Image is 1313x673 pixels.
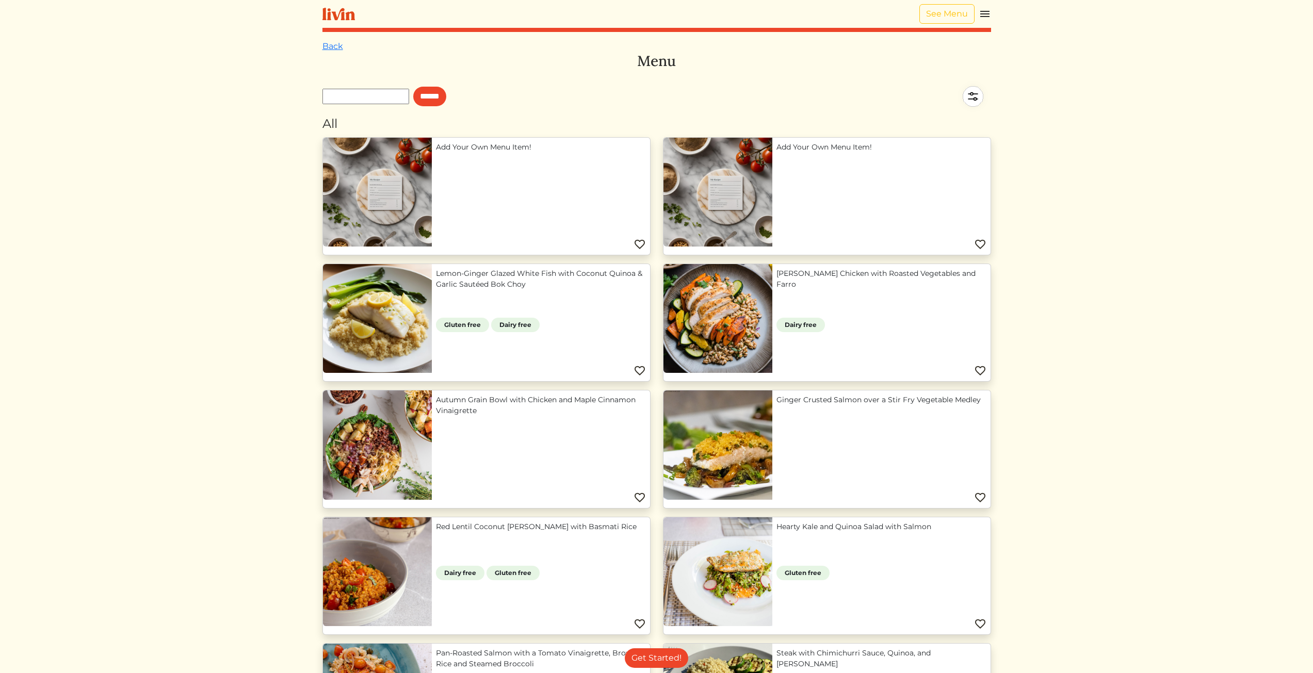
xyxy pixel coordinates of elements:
a: Back [322,41,343,51]
a: Add Your Own Menu Item! [776,142,986,153]
h3: Menu [322,53,991,70]
img: livin-logo-a0d97d1a881af30f6274990eb6222085a2533c92bbd1e4f22c21b4f0d0e3210c.svg [322,8,355,21]
a: Red Lentil Coconut [PERSON_NAME] with Basmati Rice [436,521,646,532]
img: Favorite menu item [974,618,986,630]
img: Favorite menu item [634,365,646,377]
a: Lemon‑Ginger Glazed White Fish with Coconut Quinoa & Garlic Sautéed Bok Choy [436,268,646,290]
img: Favorite menu item [974,238,986,251]
a: Autumn Grain Bowl with Chicken and Maple Cinnamon Vinaigrette [436,395,646,416]
img: Favorite menu item [974,491,986,504]
a: Get Started! [625,648,688,668]
a: Pan-Roasted Salmon with a Tomato Vinaigrette, Brown Rice and Steamed Broccoli [436,648,646,669]
a: Ginger Crusted Salmon over a Stir Fry Vegetable Medley [776,395,986,405]
a: Add Your Own Menu Item! [436,142,646,153]
a: Hearty Kale and Quinoa Salad with Salmon [776,521,986,532]
a: [PERSON_NAME] Chicken with Roasted Vegetables and Farro [776,268,986,290]
img: Favorite menu item [634,238,646,251]
a: See Menu [919,4,975,24]
div: All [322,114,991,133]
img: menu_hamburger-cb6d353cf0ecd9f46ceae1c99ecbeb4a00e71ca567a856bd81f57e9d8c17bb26.svg [979,8,991,20]
img: Favorite menu item [634,618,646,630]
img: Favorite menu item [634,491,646,504]
img: Favorite menu item [974,365,986,377]
a: Steak with Chimichurri Sauce, Quinoa, and [PERSON_NAME] [776,648,986,669]
img: filter-5a7d962c2457a2d01fc3f3b070ac7679cf81506dd4bc827d76cf1eb68fb85cd7.svg [955,78,991,114]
